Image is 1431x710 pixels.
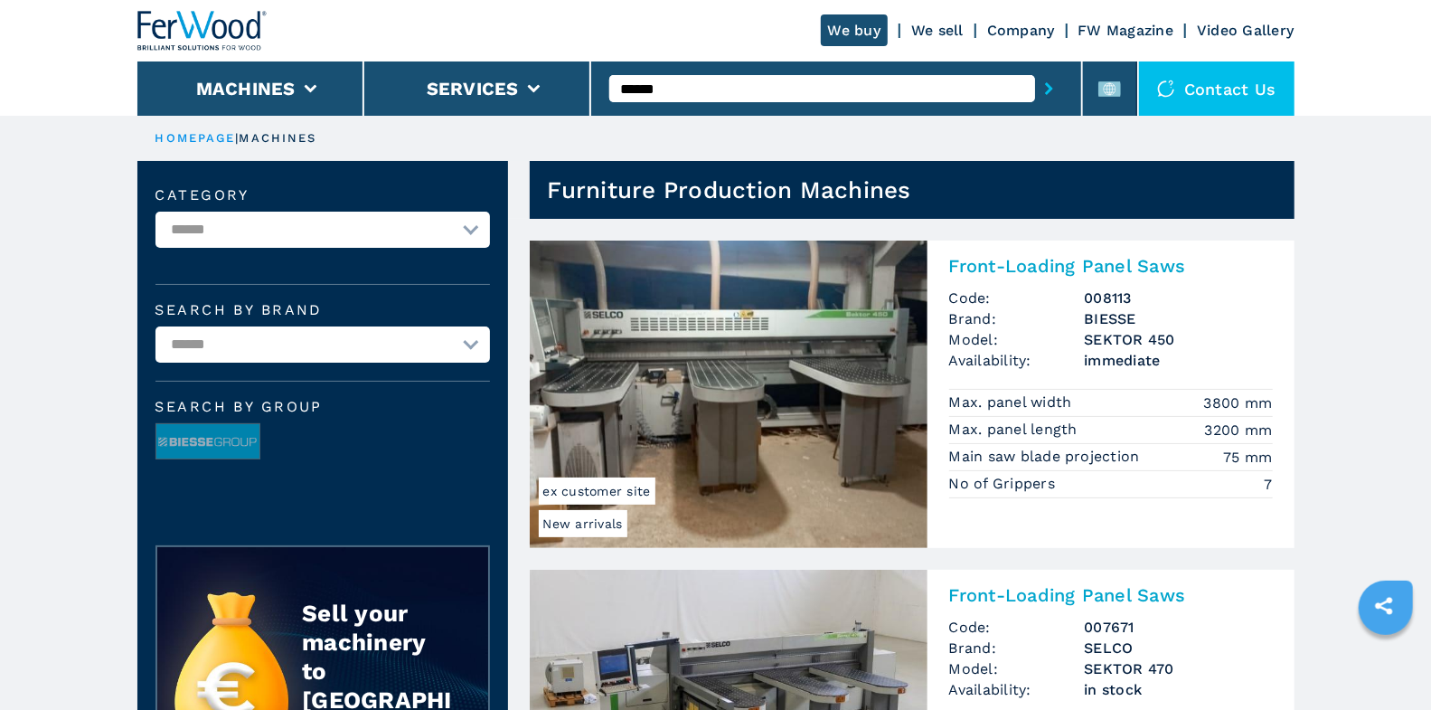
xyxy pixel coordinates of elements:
a: Front-Loading Panel Saws BIESSE SEKTOR 450New arrivalsex customer siteFront-Loading Panel SawsCod... [530,241,1294,548]
h3: BIESSE [1085,308,1273,329]
h3: 007671 [1085,617,1273,638]
span: Availability: [949,679,1085,700]
a: sharethis [1361,583,1407,629]
span: | [235,131,239,145]
h3: 008113 [1085,288,1273,308]
em: 7 [1264,474,1272,495]
span: Brand: [949,638,1085,658]
h2: Front-Loading Panel Saws [949,584,1273,606]
span: Search by group [155,400,490,414]
img: Contact us [1157,80,1175,98]
label: Search by brand [155,303,490,317]
h2: Front-Loading Panel Saws [949,255,1273,277]
button: Services [427,78,519,99]
p: Max. panel length [949,420,1083,440]
p: No of Grippers [949,474,1060,494]
em: 75 mm [1223,447,1272,468]
p: Max. panel width [949,393,1077,412]
span: Availability: [949,350,1085,371]
span: Model: [949,658,1085,679]
span: in stock [1085,679,1273,700]
span: New arrivals [539,510,627,537]
span: Model: [949,329,1085,350]
a: FW Magazine [1078,22,1174,39]
img: Front-Loading Panel Saws BIESSE SEKTOR 450 [530,241,927,548]
a: Video Gallery [1197,22,1294,39]
h3: SEKTOR 450 [1085,329,1273,350]
span: Code: [949,617,1085,638]
img: Ferwood [137,11,268,51]
h1: Furniture Production Machines [548,175,911,204]
span: immediate [1085,350,1273,371]
p: Main saw blade projection [949,447,1145,467]
em: 3200 mm [1205,420,1273,440]
span: ex customer site [539,478,655,505]
h3: SELCO [1085,638,1273,658]
p: machines [240,130,317,147]
h3: SEKTOR 470 [1085,658,1273,679]
a: HOMEPAGE [155,131,236,145]
iframe: Chat [1354,629,1417,696]
span: Brand: [949,308,1085,329]
span: Code: [949,288,1085,308]
label: Category [155,188,490,203]
a: Company [987,22,1055,39]
img: image [156,424,259,460]
button: submit-button [1035,68,1063,109]
a: We buy [821,14,889,46]
div: Contact us [1139,62,1294,116]
em: 3800 mm [1204,393,1273,413]
button: Machines [196,78,296,99]
a: We sell [911,22,964,39]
